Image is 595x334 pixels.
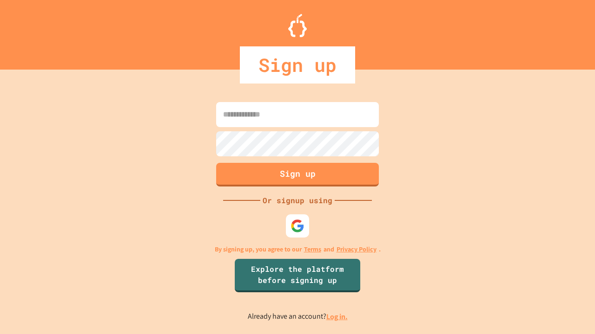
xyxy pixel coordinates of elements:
[304,244,321,254] a: Terms
[216,163,379,186] button: Sign up
[240,46,355,83] div: Sign up
[248,311,348,322] p: Already have an account?
[235,259,360,292] a: Explore the platform before signing up
[260,195,335,206] div: Or signup using
[215,244,381,254] p: By signing up, you agree to our and .
[326,312,348,321] a: Log in.
[337,244,377,254] a: Privacy Policy
[518,257,586,296] iframe: chat widget
[556,297,586,325] iframe: chat widget
[291,219,304,233] img: google-icon.svg
[288,14,307,37] img: Logo.svg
